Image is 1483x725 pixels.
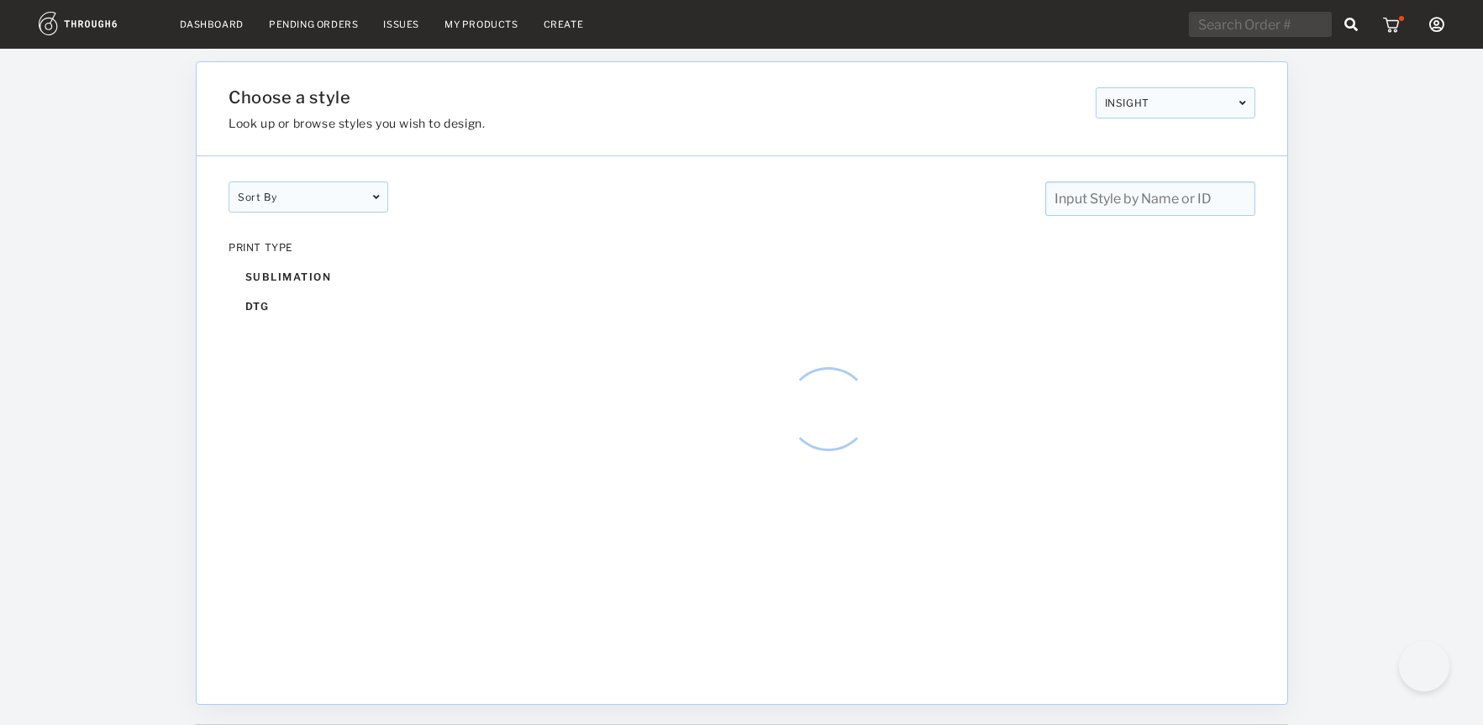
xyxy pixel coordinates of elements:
[39,12,155,35] img: logo.1c10ca64.svg
[383,18,419,30] a: Issues
[1383,16,1404,33] img: icon_cart_red_dot.b92b630d.svg
[229,87,1082,108] h1: Choose a style
[229,241,388,254] div: PRINT TYPE
[229,116,1082,130] h3: Look up or browse styles you wish to design.
[1399,641,1449,691] iframe: Toggle Customer Support
[180,18,244,30] a: Dashboard
[229,262,388,292] div: sublimation
[1044,181,1254,216] input: Input Style by Name or ID
[269,18,358,30] a: Pending Orders
[229,292,388,321] div: dtg
[229,181,388,213] div: Sort By
[1095,87,1254,118] div: INSIGHT
[1189,12,1332,37] input: Search Order #
[544,18,584,30] a: Create
[444,18,518,30] a: My Products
